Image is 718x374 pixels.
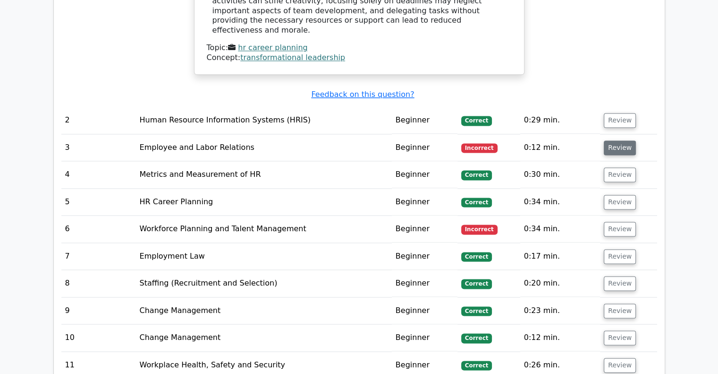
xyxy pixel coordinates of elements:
td: 0:20 min. [520,270,600,297]
td: 2 [61,107,136,134]
button: Review [604,358,636,373]
td: Beginner [392,324,457,351]
td: Change Management [135,297,391,324]
span: Correct [461,361,492,370]
td: 9 [61,297,136,324]
a: transformational leadership [240,53,345,62]
td: 0:12 min. [520,324,600,351]
td: Beginner [392,189,457,216]
td: 5 [61,189,136,216]
td: Beginner [392,134,457,161]
span: Correct [461,279,492,288]
span: Incorrect [461,143,498,153]
td: Employee and Labor Relations [135,134,391,161]
td: 0:17 min. [520,243,600,270]
td: 0:34 min. [520,216,600,243]
button: Review [604,167,636,182]
td: Metrics and Measurement of HR [135,161,391,188]
td: Human Resource Information Systems (HRIS) [135,107,391,134]
td: 10 [61,324,136,351]
td: 3 [61,134,136,161]
button: Review [604,195,636,209]
td: 0:29 min. [520,107,600,134]
td: 0:34 min. [520,189,600,216]
button: Review [604,222,636,236]
td: 0:23 min. [520,297,600,324]
td: Beginner [392,270,457,297]
td: Beginner [392,243,457,270]
button: Review [604,249,636,264]
div: Concept: [207,53,512,63]
td: Beginner [392,161,457,188]
a: Feedback on this question? [311,90,414,99]
td: HR Career Planning [135,189,391,216]
span: Correct [461,333,492,343]
button: Review [604,304,636,318]
button: Review [604,140,636,155]
td: 4 [61,161,136,188]
td: Beginner [392,216,457,243]
td: 7 [61,243,136,270]
td: 0:30 min. [520,161,600,188]
span: Correct [461,198,492,207]
td: Staffing (Recruitment and Selection) [135,270,391,297]
span: Correct [461,306,492,316]
button: Review [604,113,636,128]
span: Correct [461,116,492,125]
button: Review [604,276,636,291]
td: Employment Law [135,243,391,270]
td: Change Management [135,324,391,351]
td: 6 [61,216,136,243]
span: Correct [461,170,492,180]
td: 0:12 min. [520,134,600,161]
div: Topic: [207,43,512,53]
a: hr career planning [238,43,307,52]
td: Workforce Planning and Talent Management [135,216,391,243]
td: Beginner [392,297,457,324]
button: Review [604,331,636,345]
span: Correct [461,252,492,261]
td: Beginner [392,107,457,134]
td: 8 [61,270,136,297]
span: Incorrect [461,225,498,234]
